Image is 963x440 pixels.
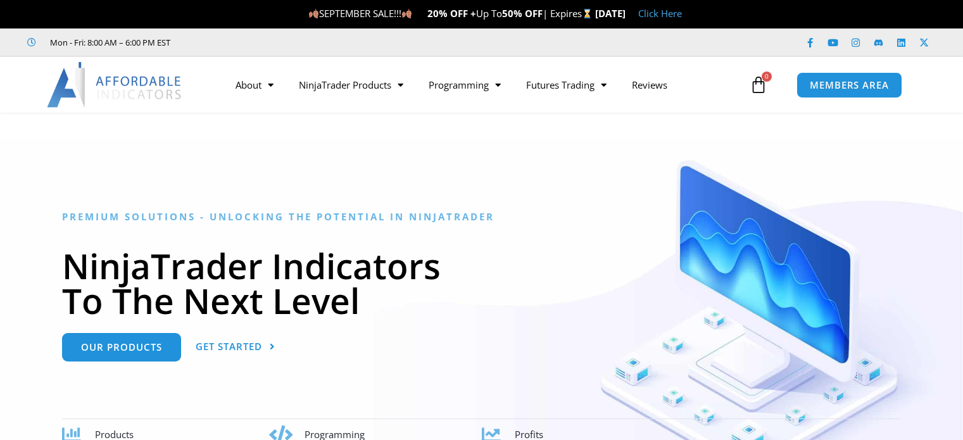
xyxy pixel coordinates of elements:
[223,70,286,99] a: About
[196,342,262,351] span: Get Started
[62,333,181,361] a: Our Products
[223,70,746,99] nav: Menu
[810,80,889,90] span: MEMBERS AREA
[309,9,318,18] img: 🍂
[81,343,162,352] span: Our Products
[796,72,902,98] a: MEMBERS AREA
[416,70,513,99] a: Programming
[619,70,680,99] a: Reviews
[762,72,772,82] span: 0
[638,7,682,20] a: Click Here
[502,7,543,20] strong: 50% OFF
[427,7,476,20] strong: 20% OFF +
[595,7,626,20] strong: [DATE]
[308,7,595,20] span: SEPTEMBER SALE!!! Up To | Expires
[402,9,412,18] img: 🍂
[731,66,786,103] a: 0
[62,211,901,223] h6: Premium Solutions - Unlocking the Potential in NinjaTrader
[513,70,619,99] a: Futures Trading
[286,70,416,99] a: NinjaTrader Products
[188,36,378,49] iframe: Customer reviews powered by Trustpilot
[196,333,275,361] a: Get Started
[47,62,183,108] img: LogoAI | Affordable Indicators – NinjaTrader
[582,9,592,18] img: ⌛
[62,248,901,318] h1: NinjaTrader Indicators To The Next Level
[47,35,170,50] span: Mon - Fri: 8:00 AM – 6:00 PM EST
